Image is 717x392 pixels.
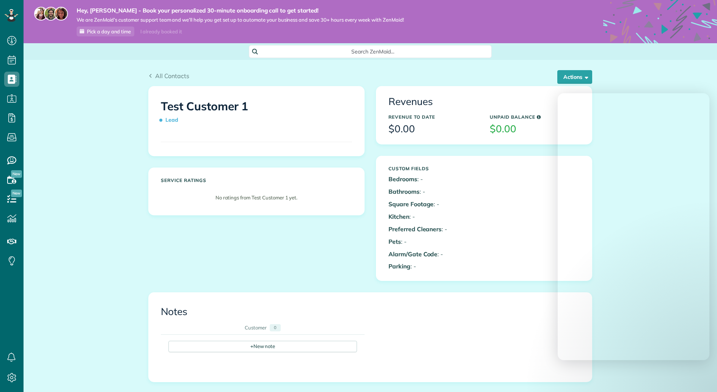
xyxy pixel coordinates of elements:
[44,7,58,20] img: jorge-587dff0eeaa6aab1f244e6dc62b8924c3b6ad411094392a53c71c6c4a576187d.jpg
[388,225,442,233] b: Preferred Cleaners
[558,93,709,360] iframe: Intercom live chat
[54,7,68,20] img: michelle-19f622bdf1676172e81f8f8fba1fb50e276960ebfe0243fe18214015130c80e4.jpg
[388,225,478,234] p: : -
[87,28,131,34] span: Pick a day and time
[11,170,22,178] span: New
[388,166,478,171] h5: Custom Fields
[161,113,181,127] span: Lead
[165,194,348,201] p: No ratings from Test Customer 1 yet.
[388,250,437,258] b: Alarm/Gate Code
[388,250,478,259] p: : -
[388,188,420,195] b: Bathrooms
[388,124,478,135] h3: $0.00
[388,237,478,246] p: : -
[77,17,404,23] span: We are ZenMaid’s customer support team and we’ll help you get set up to automate your business an...
[77,7,404,14] strong: Hey, [PERSON_NAME] - Book your personalized 30-minute onboarding call to get started!
[148,71,189,80] a: All Contacts
[250,343,253,350] span: +
[388,262,478,271] p: : -
[388,187,478,196] p: : -
[388,96,580,107] h3: Revenues
[161,100,352,127] h1: Test Customer 1
[161,178,352,183] h5: Service ratings
[77,27,134,36] a: Pick a day and time
[245,324,267,331] div: Customer
[388,114,478,119] h5: Revenue to Date
[490,124,580,135] h3: $0.00
[11,190,22,197] span: New
[388,238,401,245] b: Pets
[691,366,709,384] iframe: Intercom live chat
[155,72,189,80] span: All Contacts
[34,7,48,20] img: maria-72a9807cf96188c08ef61303f053569d2e2a8a1cde33d635c8a3ac13582a053d.jpg
[388,175,478,183] p: : -
[136,27,186,36] div: I already booked it
[490,114,580,119] h5: Unpaid Balance
[388,213,409,220] b: Kitchen
[388,262,410,270] b: Parking
[388,175,417,183] b: Bedrooms
[557,70,592,84] button: Actions
[161,306,580,317] h3: Notes
[388,200,478,209] p: : -
[168,341,357,352] div: New note
[270,324,281,331] div: 0
[388,212,478,221] p: : -
[388,200,434,208] b: Square Footage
